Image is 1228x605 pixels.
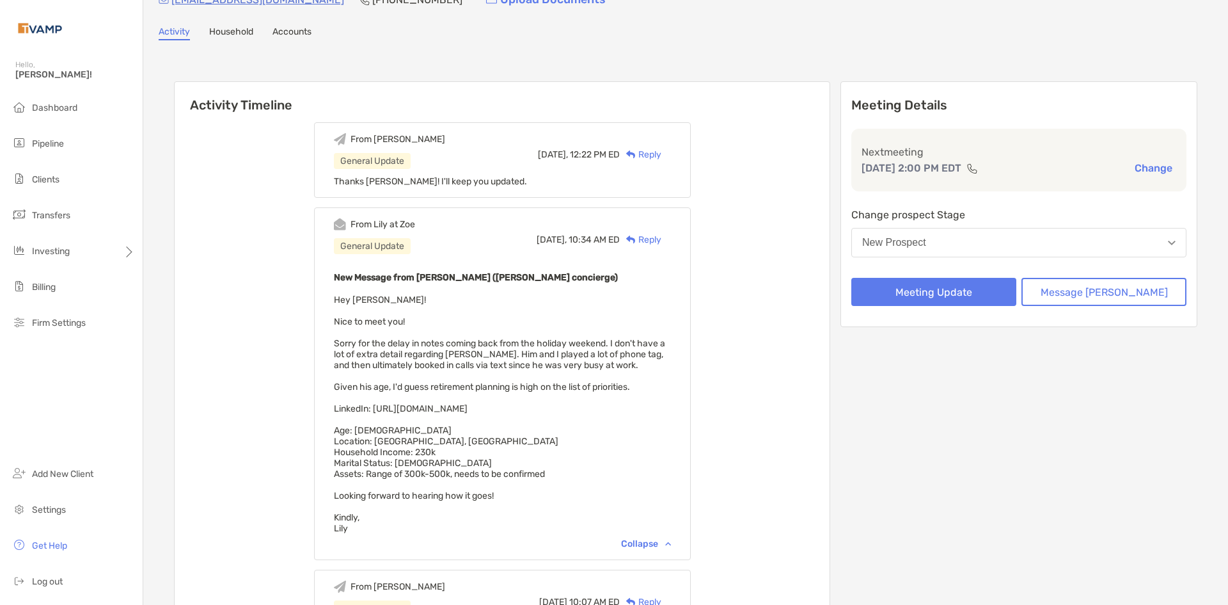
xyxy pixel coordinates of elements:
[626,236,636,244] img: Reply icon
[32,174,59,185] span: Clients
[12,314,27,330] img: firm-settings icon
[32,540,67,551] span: Get Help
[272,26,311,40] a: Accounts
[12,501,27,517] img: settings icon
[334,133,346,145] img: Event icon
[12,99,27,115] img: dashboard icon
[851,228,1186,257] button: New Prospect
[209,26,253,40] a: Household
[1131,161,1176,175] button: Change
[334,272,618,283] b: New Message from [PERSON_NAME] ([PERSON_NAME] concierge)
[15,69,135,80] span: [PERSON_NAME]!
[32,102,77,113] span: Dashboard
[32,246,70,257] span: Investing
[32,576,63,587] span: Log out
[1021,278,1186,306] button: Message [PERSON_NAME]
[862,144,1176,160] p: Next meeting
[159,26,190,40] a: Activity
[12,207,27,222] img: transfers icon
[32,318,86,328] span: Firm Settings
[862,237,926,248] div: New Prospect
[32,210,70,221] span: Transfers
[12,465,27,481] img: add_new_client icon
[350,134,445,145] div: From [PERSON_NAME]
[966,163,978,173] img: communication type
[32,469,93,480] span: Add New Client
[12,537,27,553] img: get-help icon
[569,234,620,245] span: 10:34 AM ED
[32,138,64,149] span: Pipeline
[12,135,27,150] img: pipeline icon
[620,148,661,161] div: Reply
[12,573,27,588] img: logout icon
[620,233,661,246] div: Reply
[1168,241,1176,245] img: Open dropdown arrow
[334,153,411,169] div: General Update
[32,282,56,293] span: Billing
[12,243,27,258] img: investing icon
[334,581,346,593] img: Event icon
[862,160,961,176] p: [DATE] 2:00 PM EDT
[851,278,1016,306] button: Meeting Update
[570,149,620,160] span: 12:22 PM ED
[32,504,66,515] span: Settings
[626,150,636,159] img: Reply icon
[334,238,411,254] div: General Update
[350,581,445,592] div: From [PERSON_NAME]
[851,97,1186,113] p: Meeting Details
[350,219,415,230] div: From Lily at Zoe
[538,149,568,160] span: [DATE],
[175,82,830,113] h6: Activity Timeline
[851,207,1186,223] p: Change prospect Stage
[665,542,671,545] img: Chevron icon
[334,218,346,230] img: Event icon
[12,171,27,186] img: clients icon
[334,176,527,187] span: Thanks [PERSON_NAME]! I'll keep you updated.
[334,294,665,534] span: Hey [PERSON_NAME]! Nice to meet you! Sorry for the delay in notes coming back from the holiday we...
[15,5,65,51] img: Zoe Logo
[12,278,27,294] img: billing icon
[537,234,567,245] span: [DATE],
[621,538,671,549] div: Collapse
